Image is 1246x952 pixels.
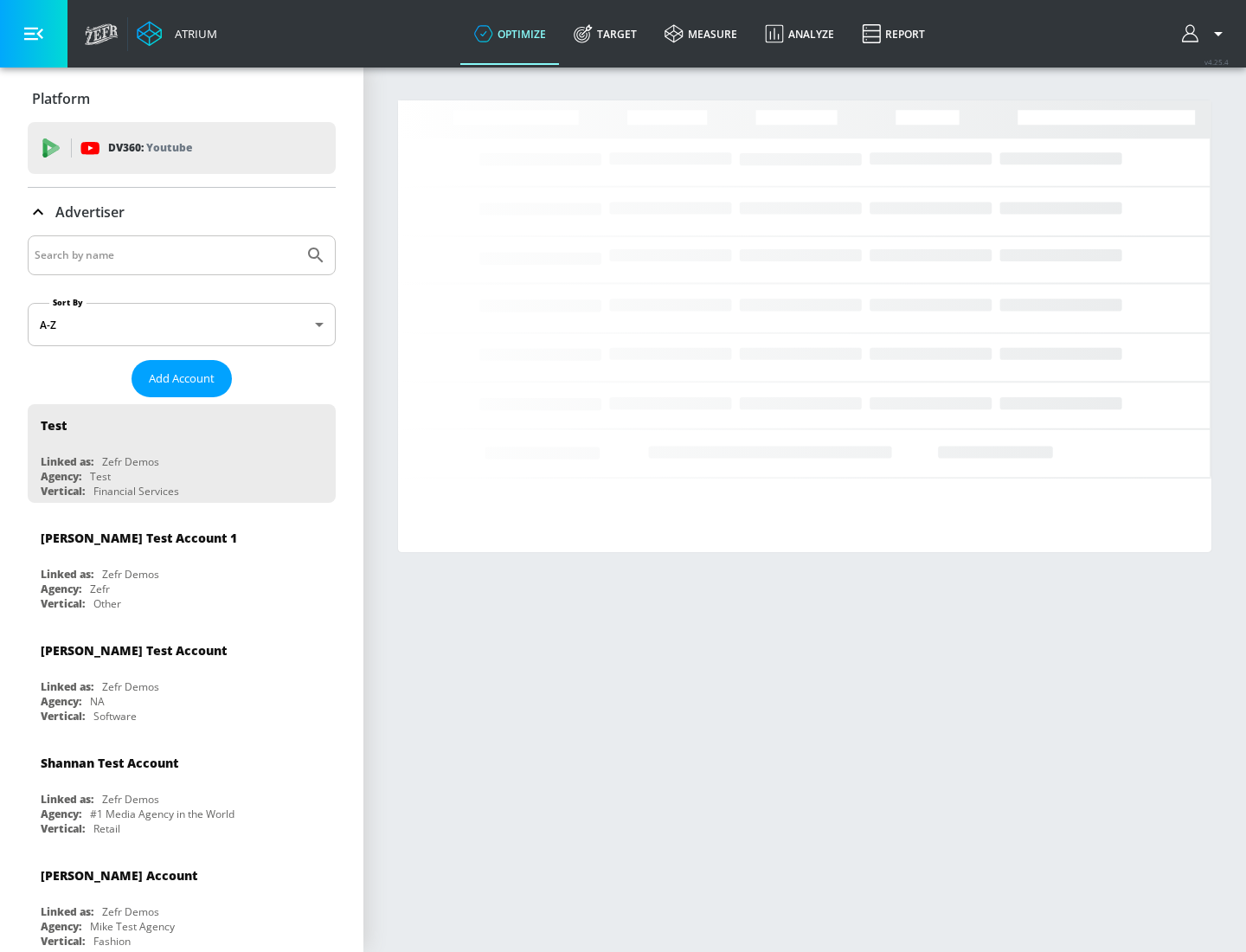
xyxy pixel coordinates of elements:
[93,596,121,611] div: Other
[41,755,178,771] div: Shannan Test Account
[32,89,90,108] p: Platform
[41,904,93,919] div: Linked as:
[28,404,336,503] div: TestLinked as:Zefr DemosAgency:TestVertical:Financial Services
[41,642,227,659] div: [PERSON_NAME] Test Account
[90,582,110,596] div: Zefr
[41,792,93,807] div: Linked as:
[41,807,81,821] div: Agency:
[108,138,192,158] p: DV360:
[35,244,297,267] input: Search by name
[560,3,651,65] a: Target
[132,360,232,397] button: Add Account
[28,74,336,123] div: Platform
[90,469,111,484] div: Test
[28,629,336,728] div: [PERSON_NAME] Test AccountLinked as:Zefr DemosAgency:NAVertical:Software
[102,454,159,469] div: Zefr Demos
[41,582,81,596] div: Agency:
[28,188,336,236] div: Advertiser
[28,303,336,346] div: A-Z
[93,934,131,949] div: Fashion
[49,297,87,308] label: Sort By
[41,867,197,884] div: [PERSON_NAME] Account
[460,3,560,65] a: optimize
[146,138,192,157] p: Youtube
[168,26,217,42] div: Atrium
[41,454,93,469] div: Linked as:
[102,904,159,919] div: Zefr Demos
[41,530,237,546] div: [PERSON_NAME] Test Account 1
[41,694,81,709] div: Agency:
[137,21,217,47] a: Atrium
[90,694,105,709] div: NA
[93,709,137,724] div: Software
[28,742,336,840] div: Shannan Test AccountLinked as:Zefr DemosAgency:#1 Media Agency in the WorldVertical:Retail
[93,821,120,836] div: Retail
[41,469,81,484] div: Agency:
[1204,57,1229,67] span: v 4.25.4
[93,484,179,499] div: Financial Services
[751,3,848,65] a: Analyze
[848,3,939,65] a: Report
[28,517,336,615] div: [PERSON_NAME] Test Account 1Linked as:Zefr DemosAgency:ZefrVertical:Other
[41,821,85,836] div: Vertical:
[651,3,751,65] a: measure
[41,934,85,949] div: Vertical:
[41,484,85,499] div: Vertical:
[28,122,336,174] div: DV360: Youtube
[90,919,175,934] div: Mike Test Agency
[41,417,67,434] div: Test
[55,203,125,222] p: Advertiser
[102,679,159,694] div: Zefr Demos
[102,792,159,807] div: Zefr Demos
[41,679,93,694] div: Linked as:
[149,369,215,389] span: Add Account
[41,596,85,611] div: Vertical:
[41,919,81,934] div: Agency:
[41,567,93,582] div: Linked as:
[90,807,234,821] div: #1 Media Agency in the World
[102,567,159,582] div: Zefr Demos
[41,709,85,724] div: Vertical:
